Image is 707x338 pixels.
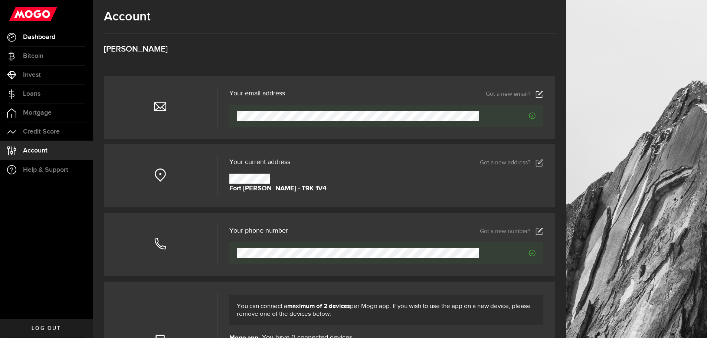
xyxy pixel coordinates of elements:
[23,109,52,116] span: Mortgage
[104,45,555,53] h3: [PERSON_NAME]
[229,227,288,234] h3: Your phone number
[229,90,285,97] h3: Your email address
[23,34,55,40] span: Dashboard
[6,3,28,25] button: Open LiveChat chat widget
[23,72,41,78] span: Invest
[480,228,543,235] a: Got a new number?
[229,295,543,325] div: You can connect a per Mogo app. If you wish to use the app on a new device, please remove one of ...
[479,112,536,119] span: Verified
[229,159,290,165] span: Your current address
[479,250,536,256] span: Verified
[229,184,327,194] strong: Fort [PERSON_NAME] - T9K 1V4
[32,326,61,331] span: Log out
[287,303,350,309] b: maximum of 2 devices
[23,147,48,154] span: Account
[486,91,543,98] a: Got a new email?
[23,167,68,173] span: Help & Support
[23,53,43,59] span: Bitcoin
[23,128,60,135] span: Credit Score
[104,9,555,24] h1: Account
[23,91,40,97] span: Loans
[480,159,543,167] a: Got a new address?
